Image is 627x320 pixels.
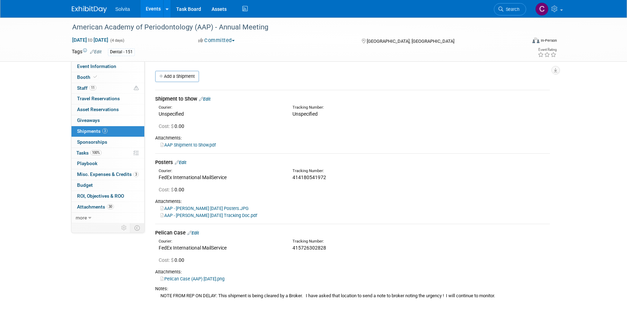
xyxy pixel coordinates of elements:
[160,213,257,218] a: AAP - [PERSON_NAME] [DATE] Tracking Doc.pdf
[485,36,557,47] div: Event Format
[71,191,144,202] a: ROI, Objectives & ROO
[107,204,114,209] span: 30
[538,48,557,52] div: Event Rating
[71,148,144,158] a: Tasks100%
[159,187,187,192] span: 0.00
[159,123,174,129] span: Cost: $
[72,37,109,43] span: [DATE] [DATE]
[160,206,249,211] a: AAP - [PERSON_NAME] [DATE] Posters.JPG
[77,63,116,69] span: Event Information
[292,239,449,244] div: Tracking Number:
[159,123,187,129] span: 0.00
[292,168,449,174] div: Tracking Number:
[71,115,144,126] a: Giveaways
[540,38,557,43] div: In-Person
[155,135,550,141] div: Attachments:
[76,215,87,220] span: more
[71,137,144,148] a: Sponsorships
[159,174,282,181] div: FedEx International MailService
[77,117,100,123] span: Giveaways
[155,292,550,299] div: NOTE FROM REP ON DELAY: This shipment is being cleared by a Broker. I have asked that location to...
[160,276,225,281] a: Pelican Case (AAP) [DATE].png
[292,175,326,180] span: 414180541972
[159,257,174,263] span: Cost: $
[77,128,108,134] span: Shipments
[77,96,120,101] span: Travel Reservations
[71,94,144,104] a: Travel Reservations
[108,48,135,56] div: Dental - 151
[90,49,102,54] a: Edit
[532,38,539,43] img: Format-Inperson.png
[71,158,144,169] a: Playbook
[155,286,550,292] div: Notes:
[292,111,318,117] span: Unspecified
[77,171,139,177] span: Misc. Expenses & Credits
[535,2,549,16] img: Cindy Miller
[77,204,114,210] span: Attachments
[175,160,186,165] a: Edit
[292,105,449,110] div: Tracking Number:
[199,96,211,102] a: Edit
[71,169,144,180] a: Misc. Expenses & Credits3
[159,105,282,110] div: Courier:
[118,223,130,232] td: Personalize Event Tab Strip
[159,244,282,251] div: FedEx International MailService
[72,48,102,56] td: Tags
[77,74,98,80] span: Booth
[87,37,94,43] span: to
[155,95,550,103] div: Shipment to Show
[155,159,550,166] div: Posters
[130,223,145,232] td: Toggle Event Tabs
[159,168,282,174] div: Courier:
[159,239,282,244] div: Courier:
[292,245,326,251] span: 415726302828
[160,142,216,148] a: AAP Shipment to Show.pdf
[77,182,93,188] span: Budget
[77,193,124,199] span: ROI, Objectives & ROO
[71,104,144,115] a: Asset Reservations
[367,39,454,44] span: [GEOGRAPHIC_DATA], [GEOGRAPHIC_DATA]
[102,128,108,134] span: 3
[70,21,516,34] div: American Academy of Periodontology (AAP) - Annual Meeting
[71,180,144,191] a: Budget
[159,110,282,117] div: Unspecified
[159,257,187,263] span: 0.00
[71,72,144,83] a: Booth
[77,107,119,112] span: Asset Reservations
[71,126,144,137] a: Shipments3
[71,213,144,223] a: more
[503,7,519,12] span: Search
[94,75,97,79] i: Booth reservation complete
[89,85,96,90] span: 11
[90,150,102,155] span: 100%
[196,37,237,44] button: Committed
[155,229,550,237] div: Pelican Case
[71,202,144,212] a: Attachments30
[155,71,199,82] a: Add a Shipment
[187,230,199,236] a: Edit
[77,85,96,91] span: Staff
[72,6,107,13] img: ExhibitDay
[77,139,107,145] span: Sponsorships
[133,172,139,177] span: 3
[71,83,144,94] a: Staff11
[77,161,97,166] span: Playbook
[134,85,139,91] span: Potential Scheduling Conflict -- at least one attendee is tagged in another overlapping event.
[71,61,144,72] a: Event Information
[110,38,124,43] span: (4 days)
[159,187,174,192] span: Cost: $
[115,6,130,12] span: Solvita
[155,269,550,275] div: Attachments:
[494,3,526,15] a: Search
[76,150,102,156] span: Tasks
[155,198,550,205] div: Attachments:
